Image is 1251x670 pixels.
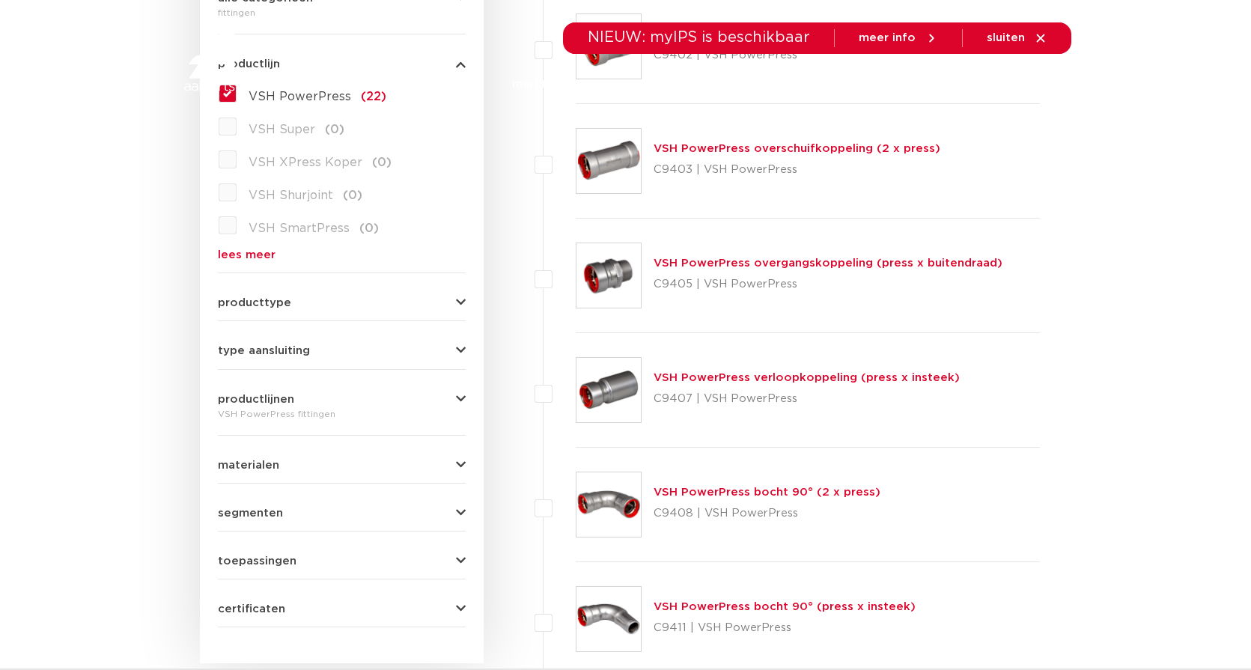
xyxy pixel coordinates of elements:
span: type aansluiting [218,345,310,356]
span: (0) [372,156,392,168]
span: producttype [218,297,291,308]
img: Thumbnail for VSH PowerPress overgangskoppeling (press x buitendraad) [576,243,641,308]
p: C9403 | VSH PowerPress [654,158,940,182]
span: VSH Shurjoint [249,189,333,201]
button: toepassingen [218,555,466,567]
div: VSH PowerPress fittingen [218,405,466,423]
a: VSH PowerPress verloopkoppeling (press x insteek) [654,372,960,383]
span: VSH XPress Koper [249,156,362,168]
p: C9411 | VSH PowerPress [654,616,916,640]
span: NIEUW: myIPS is beschikbaar [588,30,810,45]
p: C9405 | VSH PowerPress [654,272,1002,296]
div: my IPS [996,54,1011,115]
nav: Menu [421,54,922,115]
a: meer info [859,31,938,45]
span: productlijnen [218,394,294,405]
p: C9408 | VSH PowerPress [654,502,880,526]
a: downloads [698,54,762,115]
span: sluiten [987,32,1025,43]
img: Thumbnail for VSH PowerPress bocht 90° (press x insteek) [576,587,641,651]
img: Thumbnail for VSH PowerPress overschuifkoppeling (2 x press) [576,129,641,193]
img: Thumbnail for VSH PowerPress bocht 90° (2 x press) [576,472,641,537]
a: VSH PowerPress overschuifkoppeling (2 x press) [654,143,940,154]
a: producten [421,54,482,115]
span: VSH SmartPress [249,222,350,234]
span: VSH Super [249,124,315,135]
a: VSH PowerPress bocht 90° (press x insteek) [654,601,916,612]
a: VSH PowerPress bocht 90° (2 x press) [654,487,880,498]
span: (0) [343,189,362,201]
a: over ons [870,54,922,115]
span: certificaten [218,603,285,615]
a: sluiten [987,31,1047,45]
a: toepassingen [590,54,669,115]
a: VSH PowerPress overgangskoppeling (press x buitendraad) [654,258,1002,269]
span: materialen [218,460,279,471]
a: markten [512,54,560,115]
a: lees meer [218,249,466,261]
a: services [792,54,840,115]
span: (0) [359,222,379,234]
button: type aansluiting [218,345,466,356]
button: segmenten [218,508,466,519]
span: meer info [859,32,916,43]
span: segmenten [218,508,283,519]
button: productlijnen [218,394,466,405]
p: C9407 | VSH PowerPress [654,387,960,411]
button: materialen [218,460,466,471]
span: toepassingen [218,555,296,567]
button: producttype [218,297,466,308]
img: Thumbnail for VSH PowerPress verloopkoppeling (press x insteek) [576,358,641,422]
span: (0) [325,124,344,135]
button: certificaten [218,603,466,615]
